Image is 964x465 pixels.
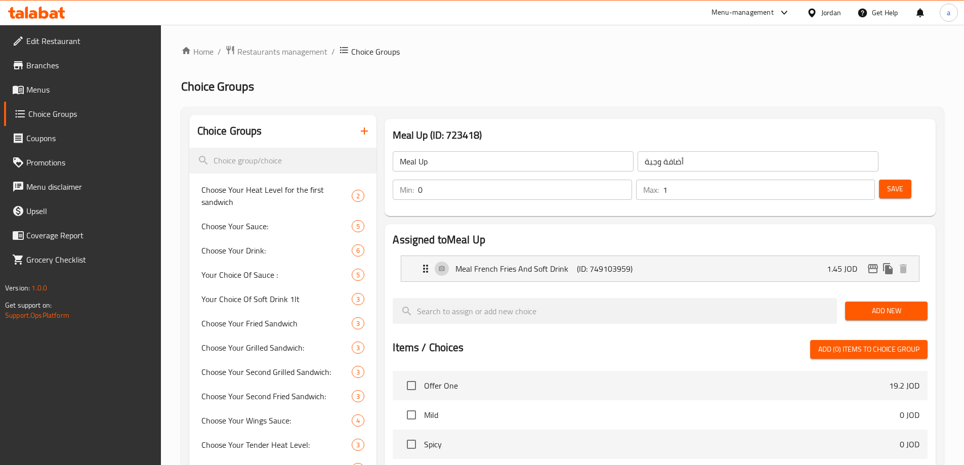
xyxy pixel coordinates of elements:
[237,46,327,58] span: Restaurants management
[424,379,889,392] span: Offer One
[26,229,153,241] span: Coverage Report
[393,340,464,355] h2: Items / Choices
[189,311,377,335] div: Choose Your Fried Sandwich3
[711,7,774,19] div: Menu-management
[4,199,161,223] a: Upsell
[201,184,352,208] span: Choose Your Heat Level for the first sandwich
[352,293,364,305] div: Choices
[352,294,364,304] span: 3
[947,7,950,18] span: a
[352,367,364,377] span: 3
[4,150,161,175] a: Promotions
[881,261,896,276] button: duplicate
[393,127,928,143] h3: Meal Up (ID: 723418)
[189,238,377,263] div: Choose Your Drink:6
[889,379,919,392] p: 19.2 JOD
[887,183,903,195] span: Save
[201,439,352,451] span: Choose Your Tender Heat Level:
[352,440,364,450] span: 3
[351,46,400,58] span: Choice Groups
[4,223,161,247] a: Coverage Report
[26,205,153,217] span: Upsell
[577,263,658,275] p: (ID: 749103959)
[201,414,352,427] span: Choose Your Wings Sauce:
[424,409,900,421] span: Mild
[401,404,422,426] span: Select choice
[818,343,919,356] span: Add (0) items to choice group
[393,251,928,286] li: Expand
[352,190,364,202] div: Choices
[455,263,576,275] p: Meal French Fries And Soft Drink
[352,191,364,201] span: 2
[865,261,881,276] button: edit
[189,178,377,214] div: Choose Your Heat Level for the first sandwich2
[5,299,52,312] span: Get support on:
[189,287,377,311] div: Your Choice Of Soft Drink 1lt3
[4,247,161,272] a: Grocery Checklist
[810,340,928,359] button: Add (0) items to choice group
[352,342,364,354] div: Choices
[4,102,161,126] a: Choice Groups
[26,156,153,168] span: Promotions
[352,343,364,353] span: 3
[896,261,911,276] button: delete
[201,342,352,354] span: Choose Your Grilled Sandwich:
[352,366,364,378] div: Choices
[352,392,364,401] span: 3
[201,390,352,402] span: Choose Your Second Fried Sandwich:
[900,438,919,450] p: 0 JOD
[189,214,377,238] div: Choose Your Sauce:5
[352,390,364,402] div: Choices
[201,366,352,378] span: Choose Your Second Grilled Sandwich:
[821,7,841,18] div: Jordan
[352,317,364,329] div: Choices
[181,45,944,58] nav: breadcrumb
[26,132,153,144] span: Coupons
[424,438,900,450] span: Spicy
[26,35,153,47] span: Edit Restaurant
[643,184,659,196] p: Max:
[352,270,364,280] span: 5
[4,77,161,102] a: Menus
[827,263,865,275] p: 1.45 JOD
[4,126,161,150] a: Coupons
[201,293,352,305] span: Your Choice Of Soft Drink 1lt
[352,220,364,232] div: Choices
[189,360,377,384] div: Choose Your Second Grilled Sandwich:3
[197,123,262,139] h2: Choice Groups
[201,269,352,281] span: Your Choice Of Sauce :
[352,416,364,426] span: 4
[189,384,377,408] div: Choose Your Second Fried Sandwich:3
[26,181,153,193] span: Menu disclaimer
[26,83,153,96] span: Menus
[181,75,254,98] span: Choice Groups
[26,253,153,266] span: Grocery Checklist
[401,375,422,396] span: Select choice
[900,409,919,421] p: 0 JOD
[4,29,161,53] a: Edit Restaurant
[5,281,30,294] span: Version:
[189,148,377,174] input: search
[26,59,153,71] span: Branches
[352,269,364,281] div: Choices
[845,302,928,320] button: Add New
[393,298,837,324] input: search
[853,305,919,317] span: Add New
[352,246,364,256] span: 6
[352,319,364,328] span: 3
[879,180,911,198] button: Save
[4,53,161,77] a: Branches
[28,108,153,120] span: Choice Groups
[5,309,69,322] a: Support.OpsPlatform
[352,222,364,231] span: 5
[201,244,352,257] span: Choose Your Drink:
[218,46,221,58] li: /
[31,281,47,294] span: 1.0.0
[201,220,352,232] span: Choose Your Sauce:
[189,335,377,360] div: Choose Your Grilled Sandwich:3
[189,433,377,457] div: Choose Your Tender Heat Level:3
[201,317,352,329] span: Choose Your Fried Sandwich
[225,45,327,58] a: Restaurants management
[401,256,919,281] div: Expand
[181,46,214,58] a: Home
